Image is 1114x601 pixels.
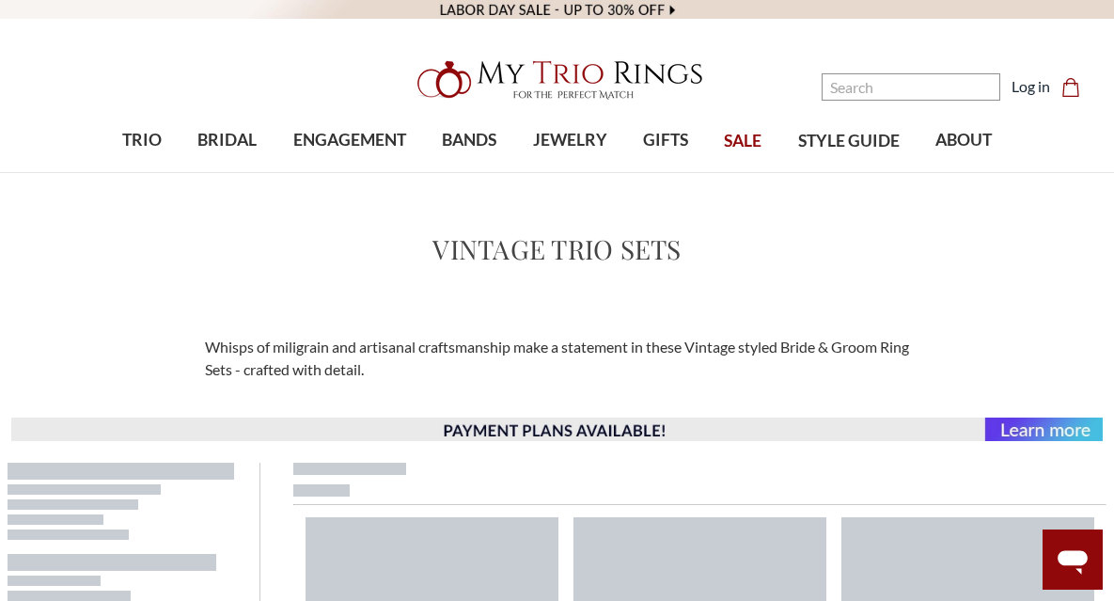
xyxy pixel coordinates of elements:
[706,111,779,172] a: SALE
[323,50,792,110] a: My Trio Rings
[656,171,675,173] button: submenu toggle
[1061,78,1080,97] svg: cart.cart_preview
[407,50,708,110] img: My Trio Rings
[104,110,180,171] a: TRIO
[122,128,162,152] span: TRIO
[293,128,406,152] span: ENGAGEMENT
[275,110,424,171] a: ENGAGEMENT
[724,129,761,153] span: SALE
[822,73,1000,101] input: Search
[424,110,514,171] a: BANDS
[625,110,706,171] a: GIFTS
[442,128,496,152] span: BANDS
[643,128,688,152] span: GIFTS
[197,128,257,152] span: BRIDAL
[133,171,151,173] button: submenu toggle
[432,229,681,269] h1: Vintage Trio Sets
[1012,75,1050,98] a: Log in
[533,128,607,152] span: JEWELRY
[180,110,275,171] a: BRIDAL
[194,336,921,381] div: Whisps of miligrain and artisanal craftsmanship make a statement in these Vintage styled Bride & ...
[1061,75,1091,98] a: Cart with 0 items
[218,171,237,173] button: submenu toggle
[798,129,900,153] span: STYLE GUIDE
[460,171,479,173] button: submenu toggle
[779,111,917,172] a: STYLE GUIDE
[340,171,359,173] button: submenu toggle
[560,171,579,173] button: submenu toggle
[514,110,624,171] a: JEWELRY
